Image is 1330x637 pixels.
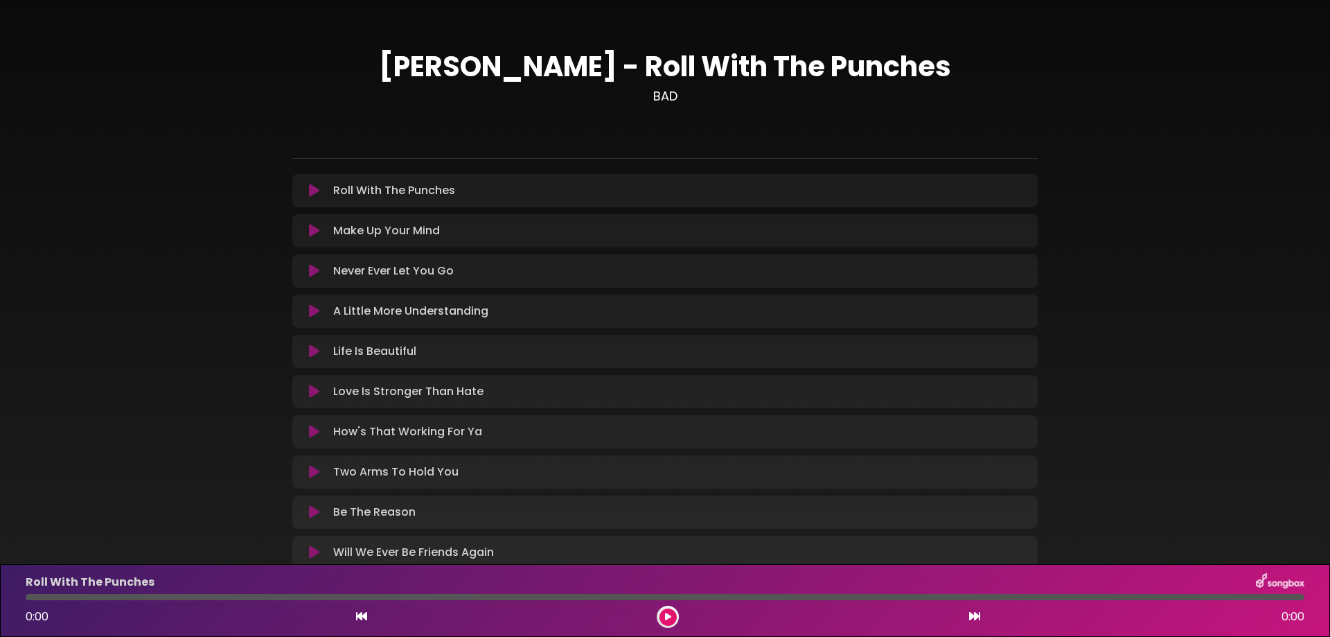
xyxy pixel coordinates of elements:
p: Never Ever Let You Go [333,263,454,279]
p: Will We Ever Be Friends Again [333,544,494,561]
p: Love Is Stronger Than Hate [333,383,484,400]
span: 0:00 [26,609,48,625]
img: songbox-logo-white.png [1256,573,1304,591]
h1: [PERSON_NAME] - Roll With The Punches [292,50,1038,83]
p: Be The Reason [333,504,416,521]
h3: BAD [292,89,1038,104]
p: Roll With The Punches [26,574,154,591]
p: Roll With The Punches [333,182,455,199]
span: 0:00 [1282,609,1304,625]
p: Make Up Your Mind [333,222,440,239]
p: Two Arms To Hold You [333,464,459,480]
p: Life Is Beautiful [333,343,416,360]
p: A Little More Understanding [333,303,488,320]
p: How's That Working For Ya [333,424,482,440]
